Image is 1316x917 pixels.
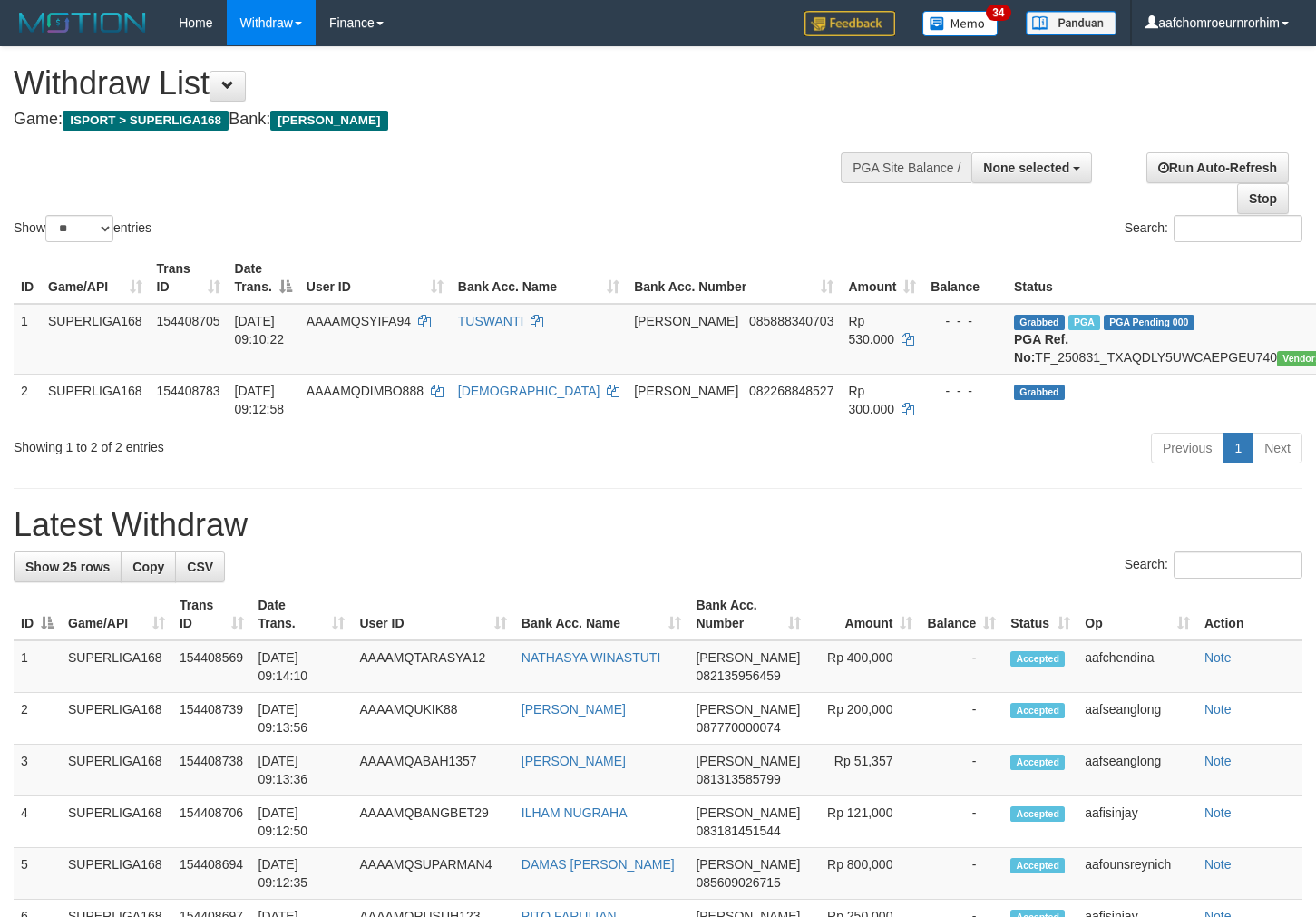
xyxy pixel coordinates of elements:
[1077,848,1197,900] td: aafounsreynich
[920,796,1003,848] td: -
[1204,857,1232,872] a: Note
[696,857,800,872] span: [PERSON_NAME]
[1204,702,1232,717] a: Note
[352,745,513,796] td: AAAAMQABAH1357
[808,693,921,745] td: Rp 200,000
[14,252,41,304] th: ID
[1077,796,1197,848] td: aafisinjay
[14,848,61,900] td: 5
[14,693,61,745] td: 2
[61,745,172,796] td: SUPERLIGA168
[696,824,780,838] span: Copy 083181451544 to clipboard
[971,152,1092,183] button: None selected
[14,589,61,640] th: ID: activate to sort column descending
[1204,754,1232,768] a: Note
[1174,215,1302,242] input: Search:
[251,589,353,640] th: Date Trans.: activate to sort column ascending
[187,560,213,574] span: CSV
[41,304,150,375] td: SUPERLIGA168
[696,650,800,665] span: [PERSON_NAME]
[352,589,513,640] th: User ID: activate to sort column ascending
[157,314,220,328] span: 154408705
[1026,11,1116,35] img: panduan.png
[920,848,1003,900] td: -
[14,215,151,242] label: Show entries
[14,745,61,796] td: 3
[121,551,176,582] a: Copy
[1010,858,1065,873] span: Accepted
[63,111,229,131] span: ISPORT > SUPERLIGA168
[1010,703,1065,718] span: Accepted
[14,9,151,36] img: MOTION_logo.png
[804,11,895,36] img: Feedback.jpg
[920,589,1003,640] th: Balance: activate to sort column ascending
[841,252,923,304] th: Amount: activate to sort column ascending
[307,314,411,328] span: AAAAMQSYIFA94
[1151,433,1223,463] a: Previous
[14,374,41,425] td: 2
[1204,650,1232,665] a: Note
[1125,215,1302,242] label: Search:
[172,745,251,796] td: 154408738
[1077,693,1197,745] td: aafseanglong
[352,848,513,900] td: AAAAMQSUPARMAN4
[307,384,424,398] span: AAAAMQDIMBO888
[458,314,524,328] a: TUSWANTI
[808,848,921,900] td: Rp 800,000
[41,374,150,425] td: SUPERLIGA168
[848,384,894,416] span: Rp 300.000
[25,560,110,574] span: Show 25 rows
[696,772,780,786] span: Copy 081313585799 to clipboard
[352,693,513,745] td: AAAAMQUKIK88
[41,252,150,304] th: Game/API: activate to sort column ascending
[251,640,353,693] td: [DATE] 09:14:10
[1077,640,1197,693] td: aafchendina
[1014,315,1065,330] span: Grabbed
[61,589,172,640] th: Game/API: activate to sort column ascending
[14,796,61,848] td: 4
[451,252,627,304] th: Bank Acc. Name: activate to sort column ascending
[1197,589,1302,640] th: Action
[1010,806,1065,822] span: Accepted
[1125,551,1302,579] label: Search:
[14,507,1302,543] h1: Latest Withdraw
[132,560,164,574] span: Copy
[1077,745,1197,796] td: aafseanglong
[931,312,999,330] div: - - -
[696,702,800,717] span: [PERSON_NAME]
[749,384,833,398] span: Copy 082268848527 to clipboard
[514,589,689,640] th: Bank Acc. Name: activate to sort column ascending
[986,5,1010,21] span: 34
[1174,551,1302,579] input: Search:
[14,65,859,102] h1: Withdraw List
[1223,433,1253,463] a: 1
[61,796,172,848] td: SUPERLIGA168
[931,382,999,400] div: - - -
[458,384,600,398] a: [DEMOGRAPHIC_DATA]
[522,805,628,820] a: ILHAM NUGRAHA
[696,875,780,890] span: Copy 085609026715 to clipboard
[352,640,513,693] td: AAAAMQTARASYA12
[920,693,1003,745] td: -
[1237,183,1289,214] a: Stop
[696,720,780,735] span: Copy 087770000074 to clipboard
[522,754,626,768] a: [PERSON_NAME]
[1146,152,1289,183] a: Run Auto-Refresh
[808,589,921,640] th: Amount: activate to sort column ascending
[1104,315,1194,330] span: PGA Pending
[696,668,780,683] span: Copy 082135956459 to clipboard
[808,796,921,848] td: Rp 121,000
[251,848,353,900] td: [DATE] 09:12:35
[172,796,251,848] td: 154408706
[352,796,513,848] td: AAAAMQBANGBET29
[922,11,999,36] img: Button%20Memo.svg
[808,745,921,796] td: Rp 51,357
[157,384,220,398] span: 154408783
[172,693,251,745] td: 154408739
[920,640,1003,693] td: -
[1014,332,1068,365] b: PGA Ref. No:
[1077,589,1197,640] th: Op: activate to sort column ascending
[235,384,285,416] span: [DATE] 09:12:58
[175,551,225,582] a: CSV
[920,745,1003,796] td: -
